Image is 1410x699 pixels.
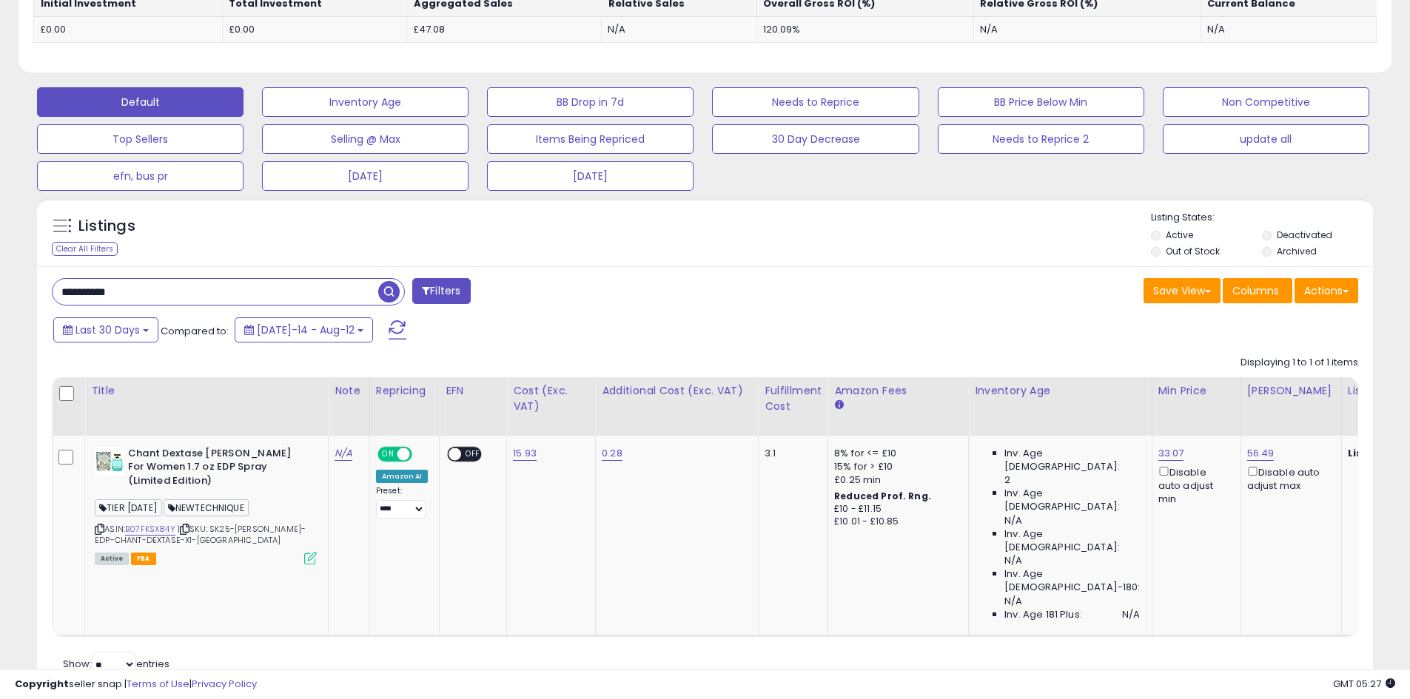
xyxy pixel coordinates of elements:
[461,448,485,460] span: OFF
[712,124,919,154] button: 30 Day Decrease
[1333,677,1395,691] span: 2025-09-12 05:27 GMT
[376,383,433,399] div: Repricing
[95,523,306,545] span: | SKU: SK25-[PERSON_NAME]-EDP-CHANT-DEXTASE-X1-[GEOGRAPHIC_DATA]
[1004,608,1082,621] span: Inv. Age 181 Plus:
[53,317,158,342] button: Last 30 Days
[125,523,175,536] a: B07FKSX84Y
[834,460,957,473] div: 15% for > £10
[78,216,135,237] h5: Listings
[1295,278,1358,303] button: Actions
[1004,487,1140,513] span: Inv. Age [DEMOGRAPHIC_DATA]:
[1158,383,1235,399] div: Min Price
[1158,446,1184,461] a: 33.07
[335,446,352,461] a: N/A
[262,87,469,117] button: Inventory Age
[335,383,363,399] div: Note
[1232,283,1279,298] span: Columns
[1277,245,1317,257] label: Archived
[1122,608,1140,621] span: N/A
[765,447,816,460] div: 3.1
[1247,383,1335,399] div: [PERSON_NAME]
[1166,245,1220,257] label: Out of Stock
[1247,464,1330,493] div: Disable auto adjust max
[164,499,249,516] span: NEWTECHNIQUE
[1144,278,1221,303] button: Save View
[192,677,257,691] a: Privacy Policy
[834,516,957,528] div: £10.01 - £10.85
[1004,595,1022,608] span: N/A
[765,383,822,414] div: Fulfillment Cost
[95,553,129,565] span: All listings currently available for purchase on Amazon
[1004,527,1140,554] span: Inv. Age [DEMOGRAPHIC_DATA]:
[37,161,244,191] button: efn, bus pr
[95,447,317,564] div: ASIN:
[513,383,589,414] div: Cost (Exc. VAT)
[410,448,434,460] span: OFF
[1158,464,1229,507] div: Disable auto adjust min
[1151,211,1373,225] p: Listing States:
[37,124,244,154] button: Top Sellers
[1201,16,1376,43] td: N/A
[834,490,931,502] b: Reduced Prof. Rng.
[973,16,1201,43] td: N/A
[128,447,308,492] b: Chant Dextase [PERSON_NAME] For Women 1.7 oz EDP Spray (Limited Edition)
[602,383,752,399] div: Additional Cost (Exc. VAT)
[63,657,169,671] span: Show: entries
[1223,278,1292,303] button: Columns
[376,486,428,519] div: Preset:
[379,448,397,460] span: ON
[75,323,140,337] span: Last 30 Days
[91,383,322,399] div: Title
[1004,554,1022,567] span: N/A
[1277,229,1332,241] label: Deactivated
[487,87,694,117] button: BB Drop in 7d
[37,87,244,117] button: Default
[834,503,957,516] div: £10 - £11.15
[127,677,189,691] a: Terms of Use
[1241,356,1358,370] div: Displaying 1 to 1 of 1 items
[407,16,602,43] td: £47.08
[235,317,373,342] button: [DATE]-14 - Aug-12
[834,383,962,399] div: Amazon Fees
[487,161,694,191] button: [DATE]
[602,446,622,461] a: 0.28
[222,16,406,43] td: £0.00
[262,161,469,191] button: [DATE]
[975,383,1145,399] div: Inventory Age
[834,447,957,460] div: 8% for <= £10
[487,124,694,154] button: Items Being Repriced
[257,323,355,337] span: [DATE]-14 - Aug-12
[95,499,162,516] span: TIER [DATE]
[1004,514,1022,527] span: N/A
[513,446,537,461] a: 15.93
[756,16,973,43] td: 120.09%
[938,124,1144,154] button: Needs to Reprice 2
[1163,124,1369,154] button: update all
[834,473,957,487] div: £0.25 min
[1004,447,1140,473] span: Inv. Age [DEMOGRAPHIC_DATA]:
[602,16,756,43] td: N/A
[376,470,428,483] div: Amazon AI
[262,124,469,154] button: Selling @ Max
[52,242,118,256] div: Clear All Filters
[412,278,470,304] button: Filters
[938,87,1144,117] button: BB Price Below Min
[834,399,843,412] small: Amazon Fees.
[1166,229,1193,241] label: Active
[34,16,223,43] td: £0.00
[15,678,257,692] div: seller snap | |
[1247,446,1275,461] a: 56.49
[446,383,500,399] div: EFN
[1004,473,1010,487] span: 2
[712,87,919,117] button: Needs to Reprice
[1163,87,1369,117] button: Non Competitive
[95,447,124,476] img: 51-RDQPNriS._SL40_.jpg
[161,324,229,338] span: Compared to:
[1004,567,1140,594] span: Inv. Age [DEMOGRAPHIC_DATA]-180:
[131,553,156,565] span: FBA
[15,677,69,691] strong: Copyright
